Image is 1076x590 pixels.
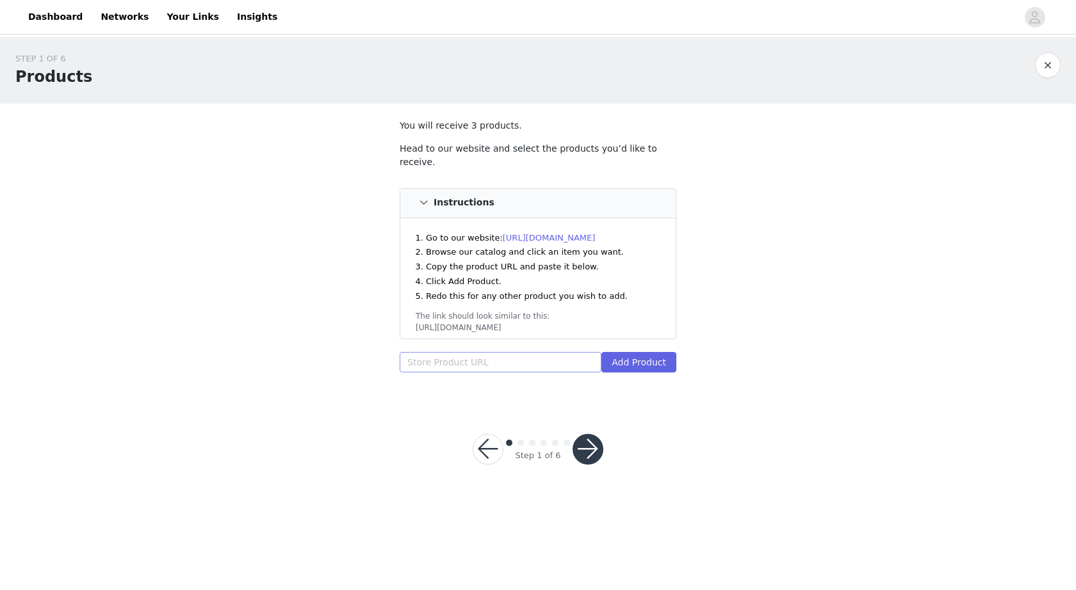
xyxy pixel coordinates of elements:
[426,290,654,303] li: Redo this for any other product you wish to add.
[159,3,227,31] a: Your Links
[515,449,560,462] div: Step 1 of 6
[93,3,156,31] a: Networks
[426,275,654,288] li: Click Add Product.
[601,352,676,372] button: Add Product
[400,142,676,169] p: Head to our website and select the products you’d like to receive.
[15,65,92,88] h1: Products
[229,3,285,31] a: Insights
[426,232,654,244] li: Go to our website:
[434,198,494,208] h4: Instructions
[15,52,92,65] div: STEP 1 OF 6
[400,119,676,132] p: You will receive 3 products.
[426,246,654,259] li: Browse our catalog and click an item you want.
[503,233,596,243] a: [URL][DOMAIN_NAME]
[400,352,601,372] input: Store Product URL
[416,310,660,322] div: The link should look similar to this:
[20,3,90,31] a: Dashboard
[1029,7,1041,28] div: avatar
[416,322,660,333] div: [URL][DOMAIN_NAME]
[426,260,654,273] li: Copy the product URL and paste it below.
